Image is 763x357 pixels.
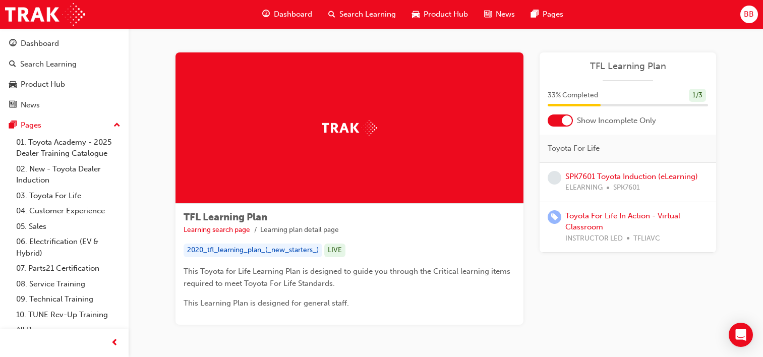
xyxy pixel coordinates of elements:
img: Trak [5,3,85,26]
span: ELEARNING [565,182,603,194]
span: Toyota For Life [548,143,600,154]
a: Learning search page [184,225,250,234]
span: search-icon [328,8,335,21]
span: learningRecordVerb_NONE-icon [548,171,561,185]
a: car-iconProduct Hub [404,4,476,25]
a: 07. Parts21 Certification [12,261,125,276]
a: 08. Service Training [12,276,125,292]
button: Pages [4,116,125,135]
span: BB [744,9,754,20]
span: TFL Learning Plan [184,211,267,223]
span: car-icon [412,8,420,21]
span: pages-icon [531,8,539,21]
div: Open Intercom Messenger [729,323,753,347]
span: This Learning Plan is designed for general staff. [184,299,349,308]
a: 02. New - Toyota Dealer Induction [12,161,125,188]
div: LIVE [324,244,345,257]
a: Toyota For Life In Action - Virtual Classroom [565,211,680,232]
a: SPK7601 Toyota Induction (eLearning) [565,172,698,181]
span: guage-icon [9,39,17,48]
img: Trak [322,120,377,136]
span: news-icon [9,101,17,110]
li: Learning plan detail page [260,224,339,236]
span: INSTRUCTOR LED [565,233,623,245]
span: TFLIAVC [633,233,660,245]
span: Dashboard [274,9,312,20]
button: DashboardSearch LearningProduct HubNews [4,32,125,116]
a: Search Learning [4,55,125,74]
span: guage-icon [262,8,270,21]
span: News [496,9,515,20]
div: News [21,99,40,111]
span: search-icon [9,60,16,69]
a: 10. TUNE Rev-Up Training [12,307,125,323]
div: 1 / 3 [689,89,706,102]
span: pages-icon [9,121,17,130]
span: Show Incomplete Only [577,115,656,127]
a: Dashboard [4,34,125,53]
span: 33 % Completed [548,90,598,101]
span: Search Learning [339,9,396,20]
span: news-icon [484,8,492,21]
a: News [4,96,125,114]
span: Pages [543,9,563,20]
span: SPK7601 [613,182,640,194]
span: Product Hub [424,9,468,20]
button: BB [740,6,758,23]
div: Dashboard [21,38,59,49]
a: 06. Electrification (EV & Hybrid) [12,234,125,261]
a: 05. Sales [12,219,125,234]
div: Pages [21,120,41,131]
a: news-iconNews [476,4,523,25]
a: TFL Learning Plan [548,61,708,72]
a: guage-iconDashboard [254,4,320,25]
a: 03. Toyota For Life [12,188,125,204]
a: search-iconSearch Learning [320,4,404,25]
a: 09. Technical Training [12,291,125,307]
a: pages-iconPages [523,4,571,25]
a: 04. Customer Experience [12,203,125,219]
span: This Toyota for Life Learning Plan is designed to guide you through the Critical learning items r... [184,267,512,288]
a: 01. Toyota Academy - 2025 Dealer Training Catalogue [12,135,125,161]
div: Search Learning [20,58,77,70]
a: Product Hub [4,75,125,94]
span: up-icon [113,119,121,132]
span: prev-icon [111,337,119,349]
div: Product Hub [21,79,65,90]
div: 2020_tfl_learning_plan_(_new_starters_) [184,244,322,257]
span: car-icon [9,80,17,89]
a: All Pages [12,322,125,338]
span: learningRecordVerb_ENROLL-icon [548,210,561,224]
